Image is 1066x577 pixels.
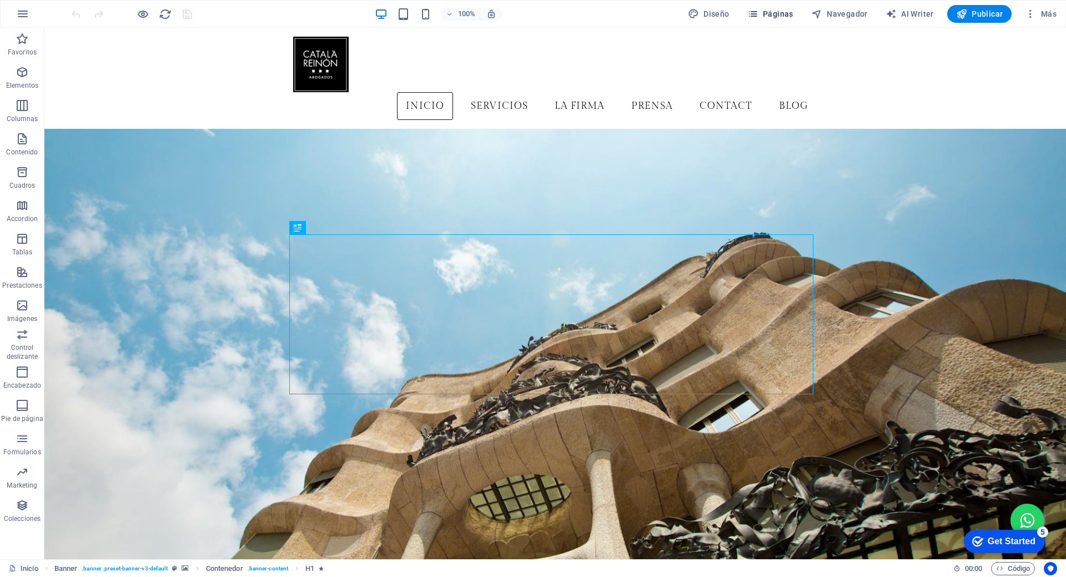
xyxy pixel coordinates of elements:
span: Haz clic para seleccionar y doble clic para editar [305,562,314,575]
h6: 100% [457,7,475,21]
i: El elemento contiene una animación [319,565,324,571]
p: Marketing [7,481,37,490]
div: Diseño (Ctrl+Alt+Y) [683,5,734,23]
i: Este elemento es un preajuste personalizable [172,565,177,571]
p: Colecciones [4,514,41,523]
span: : [973,564,974,573]
button: Usercentrics [1044,562,1057,575]
p: Prestaciones [2,281,42,290]
p: Columnas [7,114,38,123]
button: 100% [441,7,480,21]
div: Get Started [33,12,81,22]
span: Haz clic para seleccionar y doble clic para editar [54,562,78,575]
span: . banner-content [248,562,288,575]
button: Páginas [743,5,798,23]
p: Elementos [6,81,38,90]
span: Navegador [811,8,868,19]
button: Navegador [807,5,872,23]
span: Publicar [956,8,1003,19]
span: 00 00 [965,562,982,575]
button: Más [1020,5,1061,23]
i: Al redimensionar, ajustar el nivel de zoom automáticamente para ajustarse al dispositivo elegido. [486,9,496,19]
nav: breadcrumb [54,562,324,575]
p: Tablas [12,248,33,257]
button: AI Writer [881,5,938,23]
p: Encabezado [3,381,41,390]
span: Más [1025,8,1057,19]
span: Haz clic para seleccionar y doble clic para editar [206,562,243,575]
span: Diseño [688,8,730,19]
i: Este elemento contiene un fondo [182,565,188,571]
p: Favoritos [8,48,37,57]
button: Haz clic para salir del modo de previsualización y seguir editando [136,7,149,21]
span: AI Writer [886,8,934,19]
a: Haz clic para cancelar la selección y doble clic para abrir páginas [9,562,38,575]
div: 5 [82,2,93,13]
button: reload [158,7,172,21]
p: Contenido [6,148,38,157]
h6: Tiempo de la sesión [953,562,983,575]
div: Get Started 5 items remaining, 0% complete [9,6,90,29]
span: Código [996,562,1030,575]
span: . banner .preset-banner-v3-default [82,562,168,575]
button: Publicar [947,5,1012,23]
p: Imágenes [7,314,37,323]
p: Cuadros [9,181,36,190]
p: Formularios [3,448,41,456]
button: Diseño [683,5,734,23]
i: Volver a cargar página [159,8,172,21]
button: Código [991,562,1035,575]
p: Pie de página [1,414,43,423]
span: Páginas [747,8,793,19]
p: Accordion [7,214,38,223]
